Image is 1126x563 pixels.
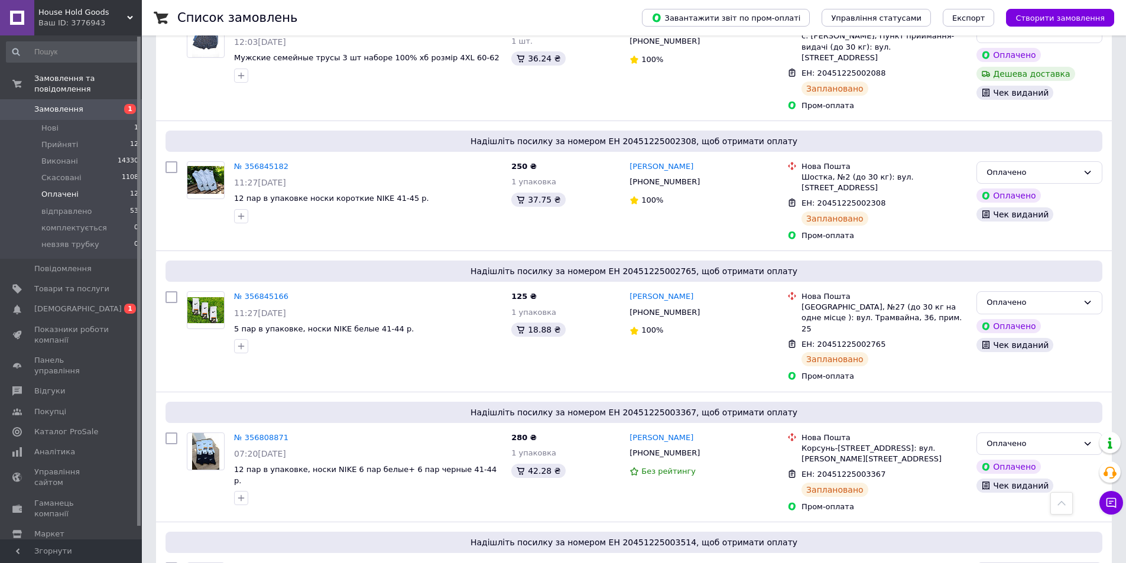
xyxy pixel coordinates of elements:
div: 36.24 ₴ [511,51,565,66]
span: 53 [130,206,138,217]
a: [PERSON_NAME] [629,161,693,173]
img: Фото товару [192,21,220,57]
a: 12 пар в упаковке, носки NIKE 6 пар белые+ 6 пар черные 41-44 р. [234,465,497,485]
div: Нова Пошта [801,432,967,443]
span: Надішліть посилку за номером ЕН 20451225002765, щоб отримати оплату [170,265,1098,277]
span: [DEMOGRAPHIC_DATA] [34,304,122,314]
a: Фото товару [187,432,225,470]
span: 12 [130,139,138,150]
img: Фото товару [192,433,220,470]
img: Фото товару [187,297,224,323]
a: № 356845182 [234,162,288,171]
span: Експорт [952,14,985,22]
span: 07:20[DATE] [234,449,286,458]
span: House Hold Goods [38,7,127,18]
a: [PERSON_NAME] [629,432,693,444]
span: 1 упаковка [511,448,556,457]
div: Заплановано [801,82,868,96]
span: 100% [641,196,663,204]
h1: Список замовлень [177,11,297,25]
span: Надішліть посилку за номером ЕН 20451225003367, щоб отримати оплату [170,406,1098,418]
div: Оплачено [987,167,1078,179]
span: 100% [641,326,663,334]
span: Завантажити звіт по пром-оплаті [651,12,800,23]
div: Оплачено [976,319,1040,333]
span: Прийняті [41,139,78,150]
div: Оплачено [987,297,1078,309]
span: Створити замовлення [1015,14,1105,22]
span: відправлено [41,206,92,217]
span: Товари та послуги [34,284,109,294]
div: Оплачено [976,188,1040,203]
div: Пром-оплата [801,502,967,512]
div: Заплановано [801,211,868,226]
span: Гаманець компанії [34,498,109,519]
span: 0 [134,223,138,233]
span: ЕН: 20451225002765 [801,340,885,349]
div: Оплачено [976,48,1040,62]
div: Пром-оплата [801,230,967,241]
span: Управління статусами [831,14,921,22]
span: 125 ₴ [511,292,537,301]
span: 100% [641,55,663,64]
span: Повідомлення [34,263,92,274]
a: 5 пар в упаковке, носки NIKE белые 41-44 р. [234,324,414,333]
span: 1 [124,304,136,314]
span: ЕН: 20451225002308 [801,198,885,207]
div: Дешева доставка [976,67,1075,81]
div: 42.28 ₴ [511,464,565,478]
span: 280 ₴ [511,433,537,442]
div: 37.75 ₴ [511,193,565,207]
span: Замовлення та повідомлення [34,73,142,95]
div: Нова Пошта [801,291,967,302]
span: Панель управління [34,355,109,376]
div: Заплановано [801,483,868,497]
span: 12:03[DATE] [234,37,286,47]
div: Чек виданий [976,86,1053,100]
span: 14330 [118,156,138,167]
div: Нова Пошта [801,161,967,172]
span: Відгуки [34,386,65,396]
span: Нові [41,123,59,134]
span: Виконані [41,156,78,167]
div: Оплачено [976,460,1040,474]
span: 1 упаковка [511,177,556,186]
a: Мужские семейные трусы 3 шт наборе 100% хб розмір 4XL 60-62 [234,53,499,62]
a: 12 пар в упаковке носки короткие NIKE 41-45 р. [234,194,429,203]
span: Каталог ProSale [34,427,98,437]
span: Аналітика [34,447,75,457]
div: Корсунь-[STREET_ADDRESS]: вул. [PERSON_NAME][STREET_ADDRESS] [801,443,967,464]
span: [PHONE_NUMBER] [629,308,700,317]
div: Ваш ID: 3776943 [38,18,142,28]
a: Фото товару [187,20,225,58]
span: [PHONE_NUMBER] [629,448,700,457]
span: Управління сайтом [34,467,109,488]
div: Пром-оплата [801,371,967,382]
span: 250 ₴ [511,162,537,171]
span: [PHONE_NUMBER] [629,37,700,45]
span: 1 шт. [511,37,533,45]
span: 11:27[DATE] [234,178,286,187]
span: невзяв трубку [41,239,99,250]
button: Створити замовлення [1006,9,1114,27]
a: Фото товару [187,161,225,199]
img: Фото товару [187,166,224,194]
div: с. [PERSON_NAME], Пункт приймання-видачі (до 30 кг): вул. [STREET_ADDRESS] [801,31,967,63]
div: Чек виданий [976,338,1053,352]
span: 1 [134,123,138,134]
span: 0 [134,239,138,250]
span: Надішліть посилку за номером ЕН 20451225003514, щоб отримати оплату [170,536,1098,548]
span: 1 [124,104,136,114]
span: 12 [130,189,138,200]
span: Скасовані [41,173,82,183]
span: 11:27[DATE] [234,308,286,318]
span: Покупці [34,406,66,417]
button: Управління статусами [822,9,931,27]
span: Без рейтингу [641,467,696,476]
input: Пошук [6,41,139,63]
span: ЕН: 20451225002088 [801,69,885,77]
button: Завантажити звіт по пром-оплаті [642,9,810,27]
